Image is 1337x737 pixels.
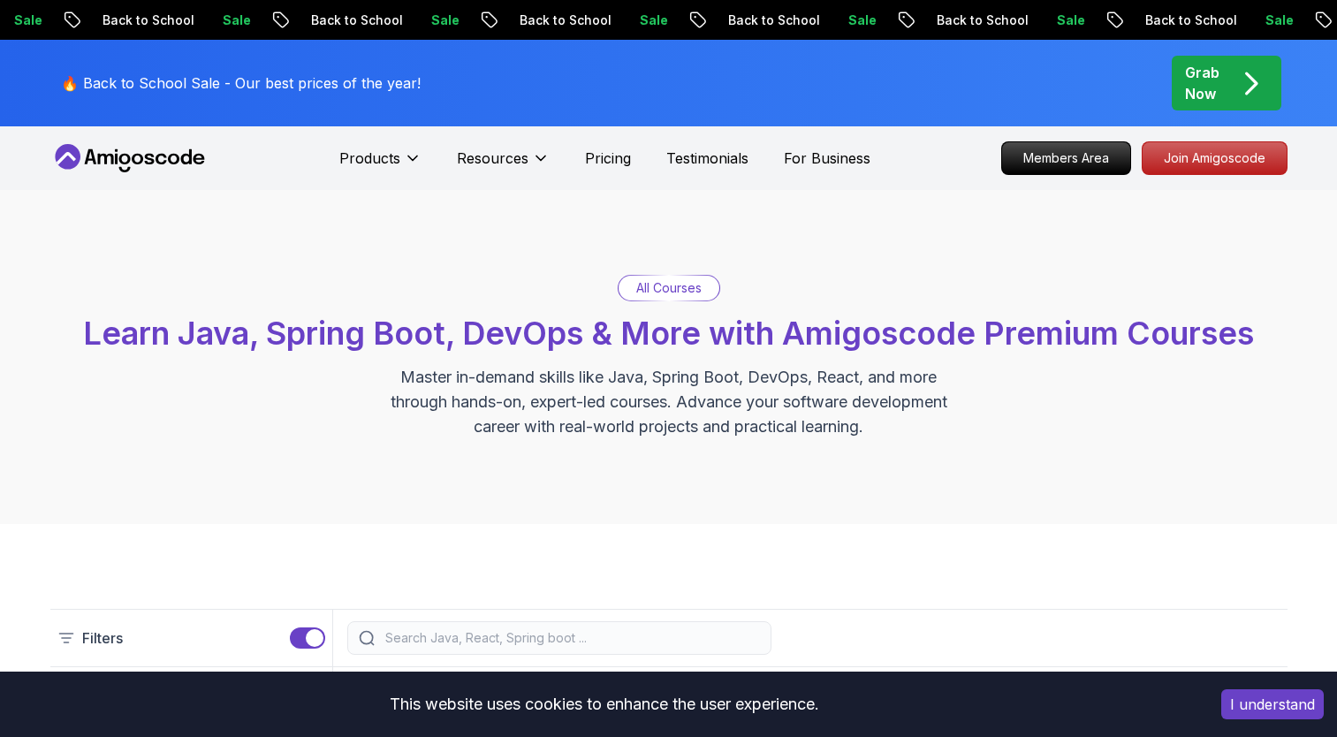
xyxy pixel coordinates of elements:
p: Products [339,148,400,169]
p: Sale [1250,11,1307,29]
a: Pricing [585,148,631,169]
p: Sale [1042,11,1098,29]
button: Resources [457,148,550,183]
p: 🔥 Back to School Sale - Our best prices of the year! [61,72,421,94]
p: Join Amigoscode [1143,142,1287,174]
p: Grab Now [1185,62,1219,104]
a: Members Area [1001,141,1131,175]
p: Filters [82,627,123,649]
p: Master in-demand skills like Java, Spring Boot, DevOps, React, and more through hands-on, expert-... [372,365,966,439]
p: Sale [208,11,264,29]
p: Back to School [87,11,208,29]
input: Search Java, React, Spring boot ... [382,629,760,647]
p: All Courses [636,279,702,297]
div: This website uses cookies to enhance the user experience. [13,685,1195,724]
p: Sale [625,11,681,29]
p: Sale [416,11,473,29]
a: For Business [784,148,870,169]
button: Accept cookies [1221,689,1324,719]
p: Back to School [505,11,625,29]
p: Members Area [1002,142,1130,174]
p: Back to School [713,11,833,29]
a: Join Amigoscode [1142,141,1288,175]
p: Back to School [296,11,416,29]
p: Back to School [1130,11,1250,29]
button: Products [339,148,422,183]
p: Resources [457,148,528,169]
span: Learn Java, Spring Boot, DevOps & More with Amigoscode Premium Courses [83,314,1254,353]
p: Sale [833,11,890,29]
p: Back to School [922,11,1042,29]
a: Testimonials [666,148,748,169]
